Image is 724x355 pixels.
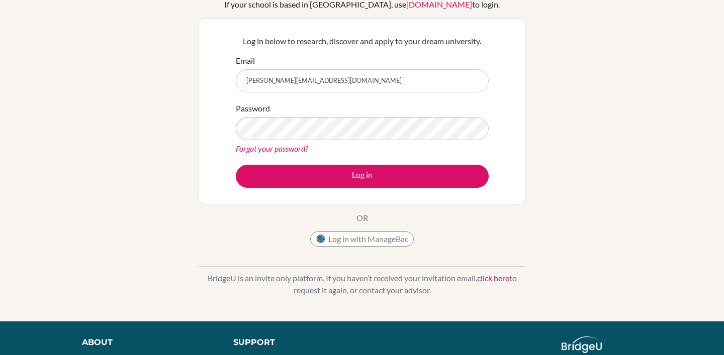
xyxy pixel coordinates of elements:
button: Log in [236,165,489,188]
label: Email [236,55,255,67]
p: Log in below to research, discover and apply to your dream university. [236,35,489,47]
button: Log in with ManageBac [310,231,414,247]
div: About [82,336,211,348]
p: OR [356,212,368,224]
label: Password [236,102,270,114]
a: click here [477,273,509,283]
a: Forgot your password? [236,144,308,153]
div: Support [233,336,352,348]
img: logo_white@2x-f4f0deed5e89b7ecb1c2cc34c3e3d731f90f0f143d5ea2071677605dd97b5244.png [562,336,602,353]
p: BridgeU is an invite only platform. If you haven’t received your invitation email, to request it ... [199,272,525,296]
